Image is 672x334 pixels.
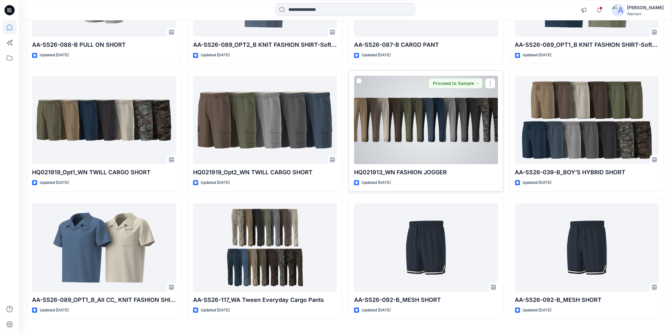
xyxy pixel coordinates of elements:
p: Updated [DATE] [362,52,391,59]
p: Updated [DATE] [362,307,391,314]
a: AA-SS26-092-B_MESH SHORT [515,203,659,292]
p: AA-SS26-089_OPT1_B KNIT FASHION SHIRT-Soft Silver-LA Chain [515,40,659,49]
p: AA-SS26-092-B_MESH SHORT [515,296,659,304]
p: HQ021913_WN FASHION JOGGER [354,168,498,177]
img: avatar [612,4,625,17]
div: Walmart [627,11,664,16]
p: Updated [DATE] [201,179,230,186]
p: Updated [DATE] [362,179,391,186]
p: Updated [DATE] [201,52,230,59]
p: Updated [DATE] [523,179,552,186]
p: AA-SS26-117_WA Tween Everyday Cargo Pants [193,296,337,304]
p: Updated [DATE] [201,307,230,314]
p: AA-SS26-039-B_BOY’S HYBRID SHORT [515,168,659,177]
a: HQ021919_Opt2_WN TWILL CARGO SHORT [193,76,337,164]
p: Updated [DATE] [40,179,69,186]
p: HQ021919_Opt2_WN TWILL CARGO SHORT [193,168,337,177]
p: Updated [DATE] [40,52,69,59]
p: Updated [DATE] [523,307,552,314]
a: AA-SS26-092-B_MESH SHORT [354,203,498,292]
p: AA-SS26-092-B_MESH SHORT [354,296,498,304]
a: HQ021913_WN FASHION JOGGER [354,76,498,164]
p: Updated [DATE] [40,307,69,314]
a: AA-SS26-039-B_BOY’S HYBRID SHORT [515,76,659,164]
div: [PERSON_NAME] [627,4,664,11]
p: Updated [DATE] [523,52,552,59]
p: HQ021919_Opt1_WN TWILL CARGO SHORT [32,168,176,177]
p: AA-SS26-088-B PULL ON SHORT [32,40,176,49]
a: AA-SS26-117_WA Tween Everyday Cargo Pants [193,203,337,292]
p: AA-SS26-089_OPT2_B KNIT FASHION SHIRT-Soft Silver-NYC Chain [193,40,337,49]
a: AA-SS26-089_OPT1_B_All CC_ KNIT FASHION SHIRT-Soft Silver-NYC Chain [32,203,176,292]
p: AA-SS26-087-B CARGO PANT [354,40,498,49]
p: AA-SS26-089_OPT1_B_All CC_ KNIT FASHION SHIRT-Soft Silver-NYC Chain [32,296,176,304]
a: HQ021919_Opt1_WN TWILL CARGO SHORT [32,76,176,164]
